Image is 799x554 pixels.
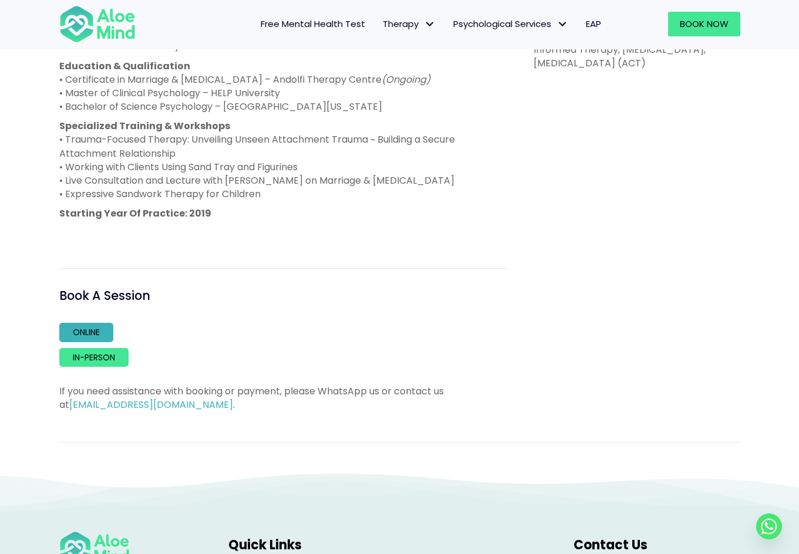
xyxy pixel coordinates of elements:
span: Therapy: submenu [422,16,439,33]
p: If you need assistance with booking or payment, please WhatsApp us or contact us at . [59,384,507,411]
span: Free Mental Health Test [261,18,365,30]
p: • Trauma-Focused Therapy: Unveiling Unseen Attachment Trauma ~ Building a Secure Attachment Relat... [59,119,507,201]
em: (Ongoing) [382,73,430,86]
span: Psychological Services: submenu [554,16,571,33]
nav: Menu [151,12,610,36]
a: Whatsapp [756,514,782,539]
img: Aloe mind Logo [59,5,136,43]
a: EAP [577,12,610,36]
a: Psychological ServicesPsychological Services: submenu [444,12,577,36]
strong: Education & Qualification [59,59,190,73]
a: In-person [59,348,129,367]
a: [EMAIL_ADDRESS][DOMAIN_NAME] [69,398,233,411]
a: Book Now [668,12,740,36]
strong: Starting Year Of Practice: 2019 [59,207,211,220]
strong: Specialized Training & Workshops [59,119,230,133]
span: Book A Session [59,287,150,304]
span: Book Now [680,18,729,30]
p: • Certificate in Marriage & [MEDICAL_DATA] – Andolfi Therapy Centre • Master of Clinical Psycholo... [59,59,507,114]
span: Contact Us [574,536,648,554]
a: Free Mental Health Test [252,12,374,36]
span: Therapy [383,18,436,30]
span: Psychological Services [453,18,568,30]
a: TherapyTherapy: submenu [374,12,444,36]
span: Quick Links [228,536,302,554]
span: EAP [586,18,601,30]
a: Online [59,323,113,342]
